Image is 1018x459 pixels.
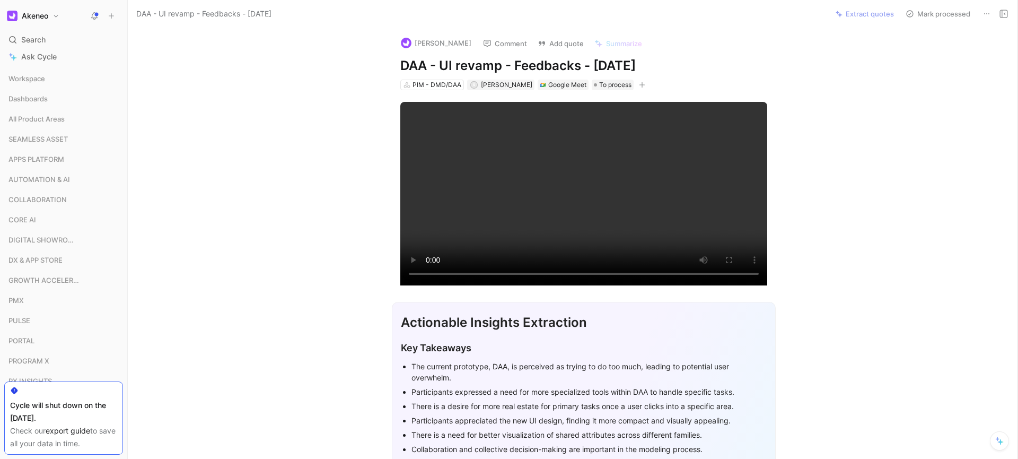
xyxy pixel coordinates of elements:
div: Cycle will shut down on the [DATE]. [10,399,117,425]
div: PORTAL [4,333,123,349]
div: All Product Areas [4,111,123,130]
span: PORTAL [8,335,34,346]
div: PX INSIGHTS [4,373,123,389]
img: logo [401,38,411,48]
span: COLLABORATION [8,194,67,205]
button: Mark processed [901,6,975,21]
span: To process [599,80,631,90]
div: Dashboards [4,91,123,110]
div: COLLABORATION [4,192,123,211]
div: S [471,82,477,88]
div: SEAMLESS ASSET [4,131,123,147]
div: AUTOMATION & AI [4,171,123,187]
span: All Product Areas [8,114,65,124]
div: To process [592,80,634,90]
div: DIGITAL SHOWROOM [4,232,123,251]
span: [PERSON_NAME] [481,81,532,89]
div: PULSE [4,313,123,328]
div: Key Takeaways [401,341,767,355]
div: GROWTH ACCELERATION [4,272,123,288]
span: Workspace [8,73,45,84]
div: DX & APP STORE [4,252,123,268]
div: PIM - DMD/DAA [413,80,461,90]
div: PMX [4,292,123,308]
div: APPS PLATFORM [4,151,123,170]
div: PROGRAM X [4,353,123,369]
div: AUTOMATION & AI [4,171,123,190]
button: Add quote [533,36,589,51]
div: SEAMLESS ASSET [4,131,123,150]
div: PX INSIGHTS [4,373,123,392]
button: logo[PERSON_NAME] [396,35,476,51]
div: Search [4,32,123,48]
div: Workspace [4,71,123,86]
button: Summarize [590,36,647,51]
div: There is a need for better visualization of shared attributes across different families. [411,429,767,440]
img: Akeneo [7,11,17,21]
span: APPS PLATFORM [8,154,64,164]
span: PULSE [8,315,30,326]
span: DAA - UI revamp - Feedbacks - [DATE] [136,7,271,20]
div: COLLABORATION [4,192,123,207]
span: DX & APP STORE [8,255,63,265]
div: Participants appreciated the new UI design, finding it more compact and visually appealing. [411,415,767,426]
div: DX & APP STORE [4,252,123,271]
div: DIGITAL SHOWROOM [4,232,123,248]
span: PMX [8,295,24,306]
div: CORE AI [4,212,123,231]
div: GROWTH ACCELERATION [4,272,123,291]
div: All Product Areas [4,111,123,127]
div: Actionable Insights Extraction [401,313,767,332]
span: Search [21,33,46,46]
div: Google Meet [548,80,586,90]
div: Dashboards [4,91,123,107]
span: SEAMLESS ASSET [8,134,68,144]
div: There is a desire for more real estate for primary tasks once a user clicks into a specific area. [411,401,767,412]
span: AUTOMATION & AI [8,174,70,185]
a: export guide [46,426,90,435]
div: The current prototype, DAA, is perceived as trying to do too much, leading to potential user over... [411,361,767,383]
span: GROWTH ACCELERATION [8,275,82,285]
button: Comment [478,36,532,51]
span: PX INSIGHTS [8,376,52,386]
span: Summarize [606,39,642,48]
h1: Akeneo [22,11,48,21]
div: Check our to save all your data in time. [10,425,117,450]
h1: DAA - UI revamp - Feedbacks - [DATE] [400,57,767,74]
span: CORE AI [8,214,36,225]
button: AkeneoAkeneo [4,8,62,23]
div: PROGRAM X [4,353,123,372]
button: Extract quotes [831,6,899,21]
a: Ask Cycle [4,49,123,65]
div: Participants expressed a need for more specialized tools within DAA to handle specific tasks. [411,386,767,397]
div: CORE AI [4,212,123,228]
div: APPS PLATFORM [4,151,123,167]
span: Ask Cycle [21,50,57,63]
div: PORTAL [4,333,123,352]
div: PULSE [4,313,123,332]
span: PROGRAM X [8,356,49,366]
div: Collaboration and collective decision-making are important in the modeling process. [411,444,767,455]
div: PMX [4,292,123,311]
span: DIGITAL SHOWROOM [8,235,79,245]
span: Dashboards [8,93,48,104]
